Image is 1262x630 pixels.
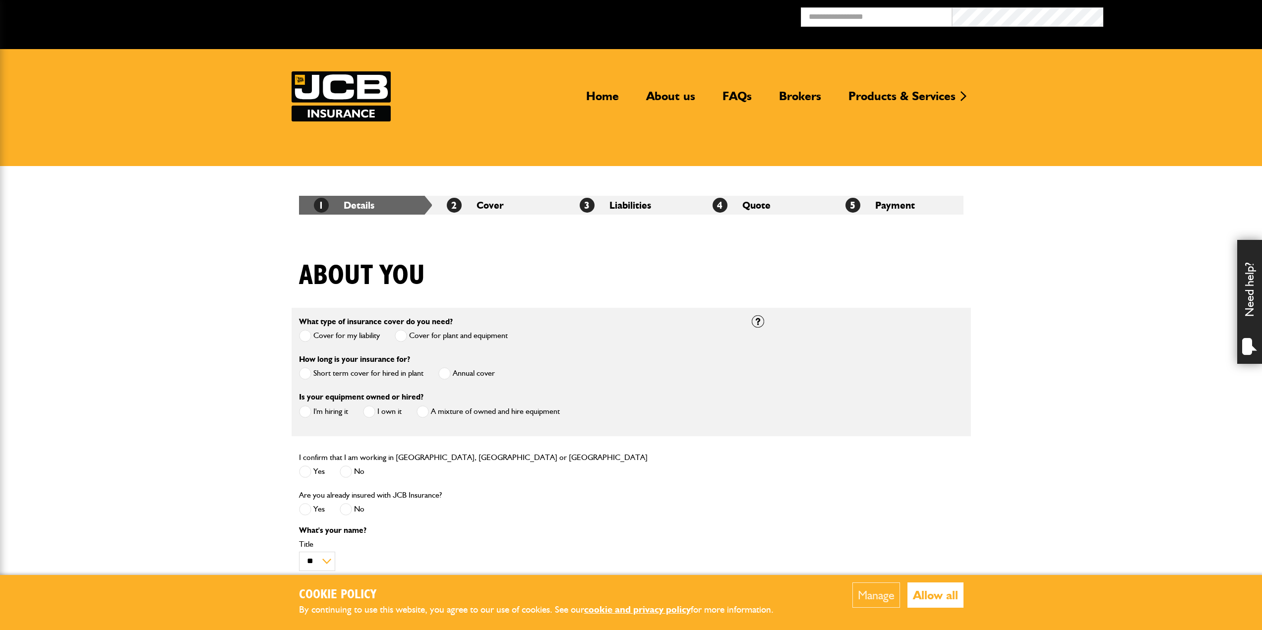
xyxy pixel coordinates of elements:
[292,71,391,121] a: JCB Insurance Services
[715,89,759,112] a: FAQs
[1103,7,1255,23] button: Broker Login
[417,405,560,418] label: A mixture of owned and hire equipment
[299,465,325,478] label: Yes
[299,491,442,499] label: Are you already insured with JCB Insurance?
[579,89,626,112] a: Home
[363,405,402,418] label: I own it
[772,89,829,112] a: Brokers
[565,196,698,215] li: Liabilities
[292,71,391,121] img: JCB Insurance Services logo
[713,198,727,213] span: 4
[831,196,963,215] li: Payment
[299,330,380,342] label: Cover for my liability
[299,526,737,534] p: What's your name?
[447,198,462,213] span: 2
[841,89,963,112] a: Products & Services
[299,503,325,515] label: Yes
[340,465,364,478] label: No
[299,587,790,603] h2: Cookie Policy
[299,259,425,292] h1: About you
[852,582,900,608] button: Manage
[584,604,691,615] a: cookie and privacy policy
[698,196,831,215] li: Quote
[314,198,329,213] span: 1
[299,602,790,618] p: By continuing to use this website, you agree to our use of cookies. See our for more information.
[299,540,737,548] label: Title
[580,198,595,213] span: 3
[395,330,508,342] label: Cover for plant and equipment
[299,367,423,380] label: Short term cover for hired in plant
[639,89,703,112] a: About us
[438,367,495,380] label: Annual cover
[299,454,648,461] label: I confirm that I am working in [GEOGRAPHIC_DATA], [GEOGRAPHIC_DATA] or [GEOGRAPHIC_DATA]
[432,196,565,215] li: Cover
[299,405,348,418] label: I'm hiring it
[845,198,860,213] span: 5
[299,318,453,326] label: What type of insurance cover do you need?
[299,393,423,401] label: Is your equipment owned or hired?
[340,503,364,515] label: No
[907,582,963,608] button: Allow all
[1237,240,1262,364] div: Need help?
[299,355,410,363] label: How long is your insurance for?
[299,196,432,215] li: Details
